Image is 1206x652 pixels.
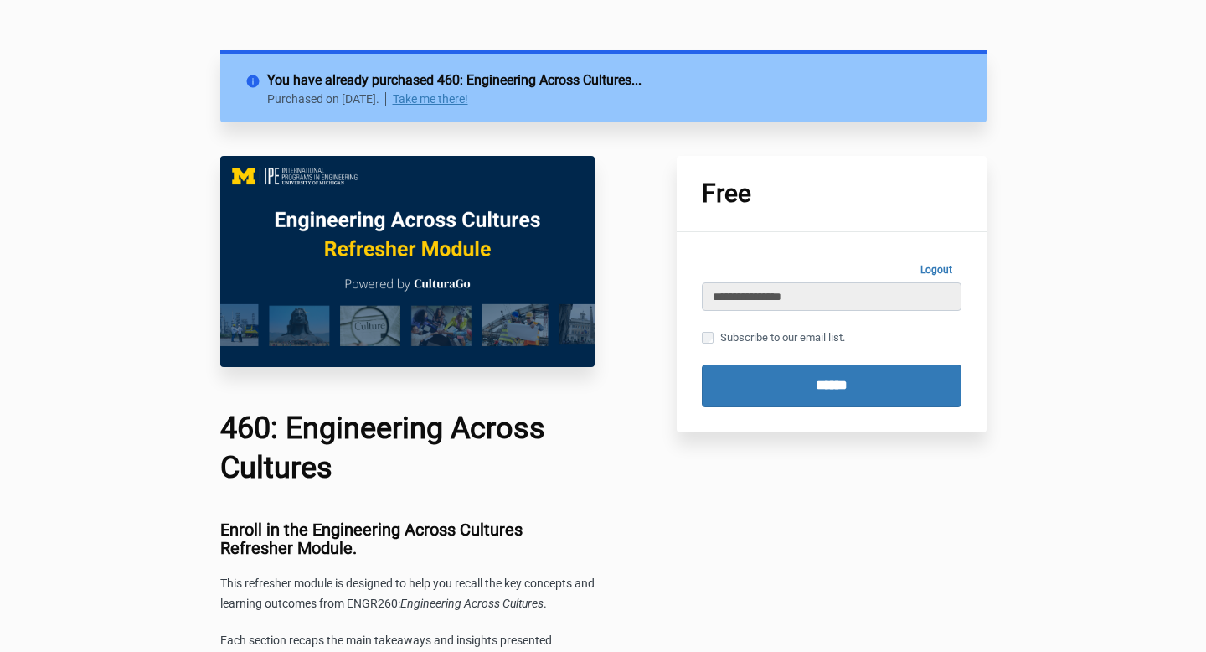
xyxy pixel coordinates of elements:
h3: Enroll in the Engineering Across Cultures Refresher Module. [220,520,595,557]
h1: Free [702,181,961,206]
span: . [544,597,547,610]
a: Take me there! [393,92,468,106]
p: Purchased on [DATE]. [267,92,387,106]
span: This refresher module is designed to help you recall the key concepts and learning outcomes from ... [220,577,595,610]
h1: 460: Engineering Across Cultures [220,409,595,488]
i: info [245,70,267,85]
h2: You have already purchased 460: Engineering Across Cultures... [267,70,961,91]
img: c0f10fc-c575-6ff0-c716-7a6e5a06d1b5_EAC_460_Main_Image.png [220,156,595,367]
label: Subscribe to our email list. [702,329,845,347]
span: Engineering Across Cultures [400,597,544,610]
a: Logout [911,257,961,282]
input: Subscribe to our email list. [702,332,714,344]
